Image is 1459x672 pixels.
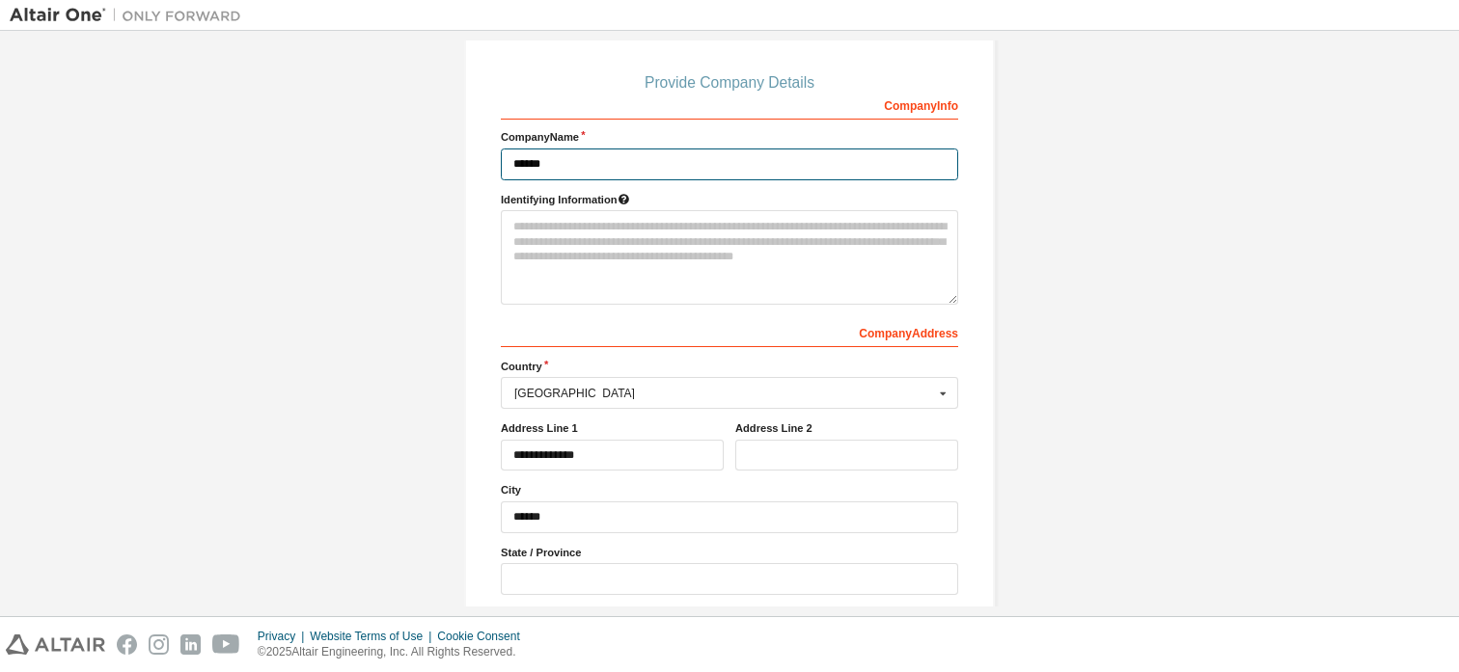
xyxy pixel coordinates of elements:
[514,388,934,399] div: [GEOGRAPHIC_DATA]
[501,545,958,560] label: State / Province
[501,420,724,436] label: Address Line 1
[501,89,958,120] div: Company Info
[501,192,958,207] label: Please provide any information that will help our support team identify your company. Email and n...
[310,629,437,644] div: Website Terms of Use
[501,129,958,145] label: Company Name
[501,359,958,374] label: Country
[437,629,531,644] div: Cookie Consent
[735,420,958,436] label: Address Line 2
[501,482,958,497] label: City
[212,634,240,655] img: youtube.svg
[180,634,201,655] img: linkedin.svg
[258,644,532,660] p: © 2025 Altair Engineering, Inc. All Rights Reserved.
[501,316,958,347] div: Company Address
[10,6,251,25] img: Altair One
[149,634,169,655] img: instagram.svg
[501,77,958,89] div: Provide Company Details
[258,629,310,644] div: Privacy
[6,634,105,655] img: altair_logo.svg
[117,634,137,655] img: facebook.svg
